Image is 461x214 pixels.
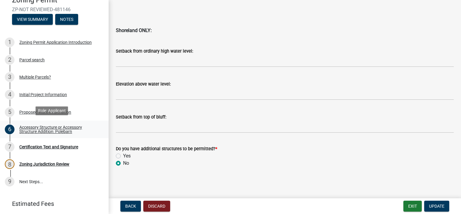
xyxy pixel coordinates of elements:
wm-modal-confirm: Summary [12,18,53,22]
label: Do you have additional structures to be permitted? [116,147,217,151]
div: 7 [5,142,14,152]
a: Estimated Fees [5,198,99,210]
div: 2 [5,55,14,65]
div: Proposed Work Information [19,110,71,114]
span: ZP-NOT REVIEWED-481146 [12,7,97,12]
button: Exit [403,201,422,212]
button: Back [120,201,141,212]
button: Notes [55,14,78,25]
div: Role: Applicant [36,106,68,115]
button: View Summary [12,14,53,25]
div: Parcel search [19,58,45,62]
div: Zoning Jurisdiction Review [19,162,69,166]
span: Update [429,204,444,209]
button: Discard [143,201,170,212]
div: 1 [5,37,14,47]
strong: Shoreland ONLY: [116,28,152,33]
div: 9 [5,177,14,186]
span: Back [125,204,136,209]
div: Certification Text and Signature [19,145,78,149]
wm-modal-confirm: Notes [55,18,78,22]
div: 4 [5,90,14,99]
label: Elevation above water level: [116,82,171,86]
label: No [123,160,129,167]
div: 6 [5,125,14,134]
div: 8 [5,159,14,169]
label: Setback from ordinary high water level: [116,49,193,53]
div: Zoning Permit Application Introduction [19,40,92,44]
label: Setback from top of bluff: [116,115,166,119]
div: Accessory Structure or Accessory Structure Addition: Polebarn [19,125,99,134]
div: 5 [5,107,14,117]
div: 3 [5,72,14,82]
div: Initial Project Information [19,92,67,97]
label: Yes [123,152,131,160]
button: Update [424,201,449,212]
div: Multiple Parcels? [19,75,51,79]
